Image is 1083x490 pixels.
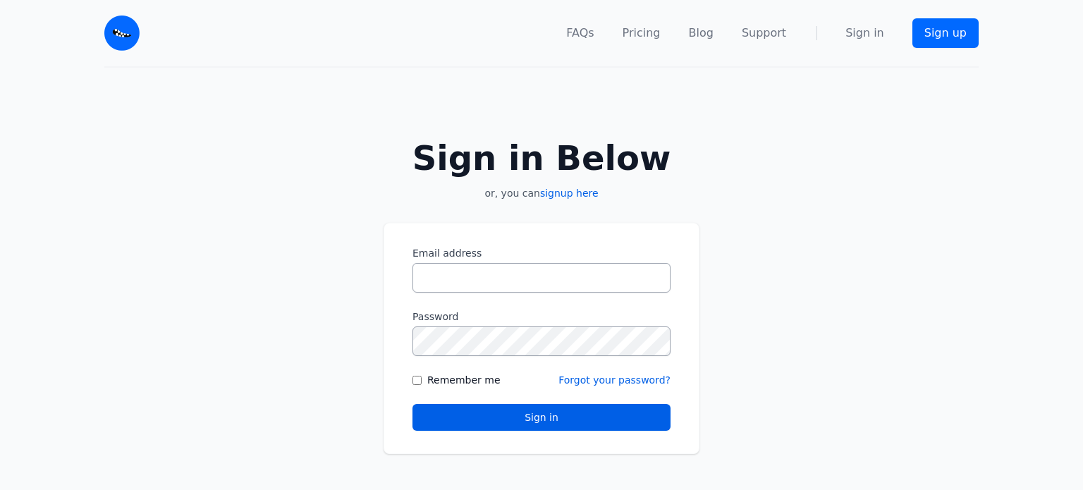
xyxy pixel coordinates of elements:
a: Sign up [912,18,979,48]
a: Sign in [845,25,884,42]
button: Sign in [412,404,671,431]
a: FAQs [566,25,594,42]
a: signup here [540,188,599,199]
img: Email Monster [104,16,140,51]
p: or, you can [384,186,699,200]
label: Password [412,310,671,324]
a: Forgot your password? [558,374,671,386]
a: Pricing [623,25,661,42]
h2: Sign in Below [384,141,699,175]
label: Email address [412,246,671,260]
label: Remember me [427,373,501,387]
a: Support [742,25,786,42]
a: Blog [689,25,714,42]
